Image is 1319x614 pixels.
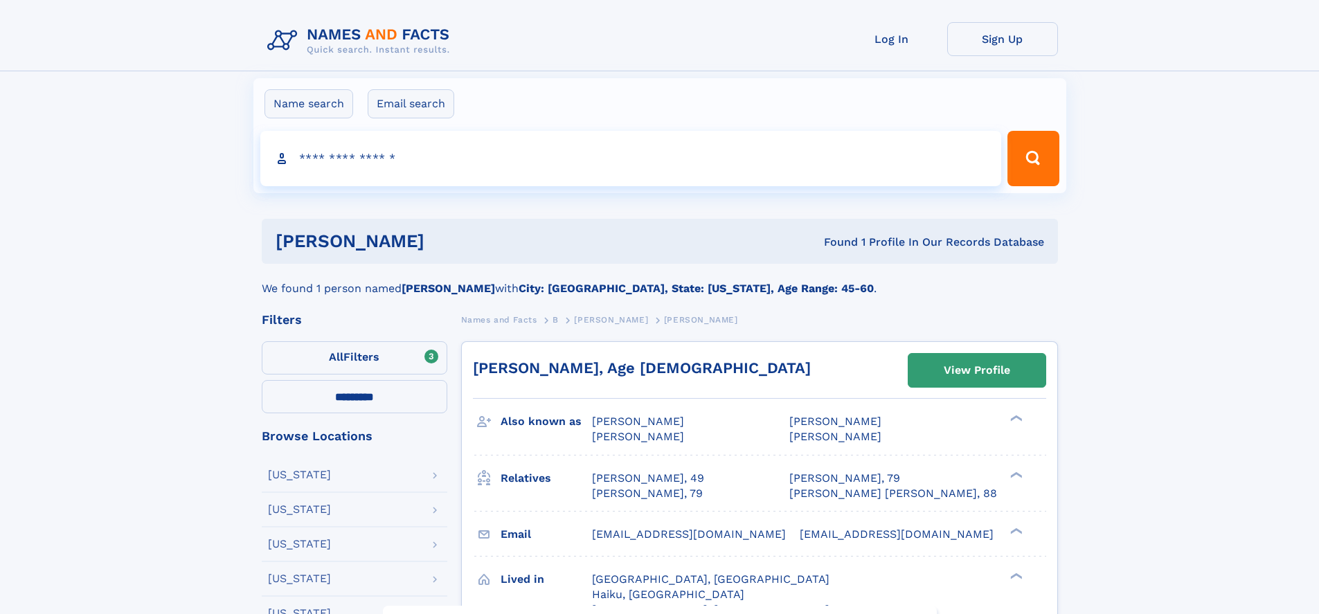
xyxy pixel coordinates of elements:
[268,504,331,515] div: [US_STATE]
[268,539,331,550] div: [US_STATE]
[944,354,1010,386] div: View Profile
[592,430,684,443] span: [PERSON_NAME]
[402,282,495,295] b: [PERSON_NAME]
[264,89,353,118] label: Name search
[1007,571,1023,580] div: ❯
[268,469,331,480] div: [US_STATE]
[789,486,997,501] a: [PERSON_NAME] [PERSON_NAME], 88
[574,311,648,328] a: [PERSON_NAME]
[268,573,331,584] div: [US_STATE]
[664,315,738,325] span: [PERSON_NAME]
[1007,526,1023,535] div: ❯
[908,354,1046,387] a: View Profile
[262,314,447,326] div: Filters
[501,410,592,433] h3: Also known as
[262,341,447,374] label: Filters
[501,523,592,546] h3: Email
[592,588,744,601] span: Haiku, [GEOGRAPHIC_DATA]
[592,572,829,586] span: [GEOGRAPHIC_DATA], [GEOGRAPHIC_DATA]
[789,471,900,486] a: [PERSON_NAME], 79
[262,264,1058,297] div: We found 1 person named with .
[624,235,1044,250] div: Found 1 Profile In Our Records Database
[368,89,454,118] label: Email search
[592,471,704,486] a: [PERSON_NAME], 49
[461,311,537,328] a: Names and Facts
[947,22,1058,56] a: Sign Up
[789,430,881,443] span: [PERSON_NAME]
[473,359,811,377] a: [PERSON_NAME], Age [DEMOGRAPHIC_DATA]
[262,430,447,442] div: Browse Locations
[592,527,786,541] span: [EMAIL_ADDRESS][DOMAIN_NAME]
[836,22,947,56] a: Log In
[1007,414,1023,423] div: ❯
[1007,470,1023,479] div: ❯
[553,315,559,325] span: B
[592,415,684,428] span: [PERSON_NAME]
[501,568,592,591] h3: Lived in
[519,282,874,295] b: City: [GEOGRAPHIC_DATA], State: [US_STATE], Age Range: 45-60
[789,415,881,428] span: [PERSON_NAME]
[262,22,461,60] img: Logo Names and Facts
[1007,131,1059,186] button: Search Button
[260,131,1002,186] input: search input
[574,315,648,325] span: [PERSON_NAME]
[553,311,559,328] a: B
[501,467,592,490] h3: Relatives
[592,486,703,501] a: [PERSON_NAME], 79
[800,527,994,541] span: [EMAIL_ADDRESS][DOMAIN_NAME]
[276,233,625,250] h1: [PERSON_NAME]
[329,350,343,363] span: All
